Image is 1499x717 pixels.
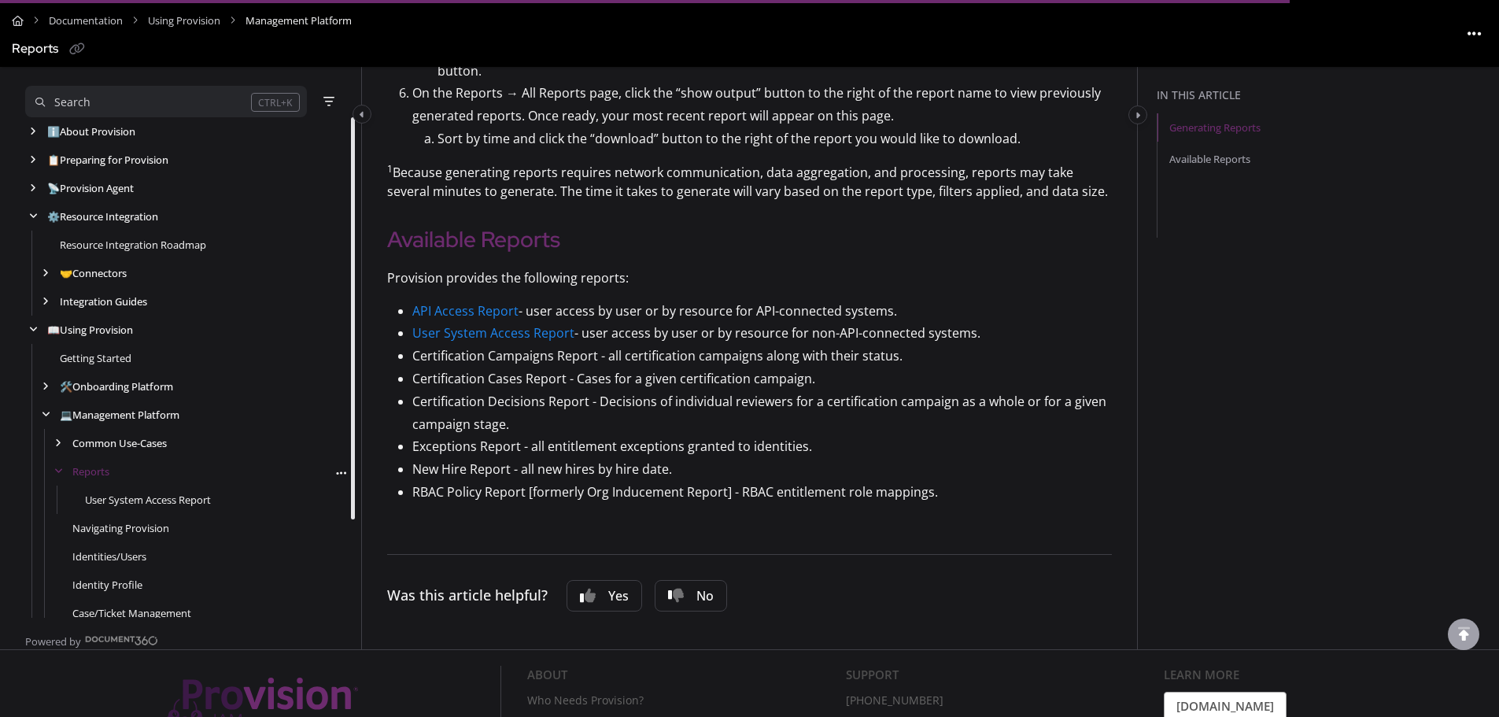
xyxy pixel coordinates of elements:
[60,408,72,422] span: 💻
[54,94,90,111] div: Search
[412,324,574,342] a: User System Access Report
[527,666,833,692] div: About
[60,350,131,366] a: Getting Started
[50,464,66,479] div: arrow
[72,464,109,479] a: Reports
[47,181,60,195] span: 📡
[387,163,1112,201] p: Because generating reports requires network communication, data aggregation, and processing, repo...
[65,37,90,62] button: Copy link of
[319,92,338,111] button: Filter
[50,436,66,451] div: arrow
[49,9,123,32] a: Documentation
[412,458,1112,481] p: New Hire Report - all new hires by hire date.
[47,209,158,224] a: Resource Integration
[333,463,349,480] div: More options
[60,407,179,423] a: Management Platform
[25,181,41,196] div: arrow
[38,408,54,423] div: arrow
[1164,666,1470,692] div: Learn More
[47,180,134,196] a: Provision Agent
[412,82,1112,128] p: On the Reports → All Reports page, click the “show output” button to the right of the report name...
[1462,20,1487,46] button: Article more options
[412,435,1112,458] p: Exceptions Report - all entitlement exceptions granted to identities.
[251,93,300,112] div: CTRL+K
[353,105,371,124] button: Category toggle
[1169,120,1261,135] a: Generating Reports
[412,302,519,320] a: API Access Report
[60,379,72,394] span: 🛠️
[47,124,135,139] a: About Provision
[60,237,206,253] a: Resource Integration Roadmap
[387,585,548,607] div: Was this article helpful?
[60,265,127,281] a: Connectors
[60,379,173,394] a: Onboarding Platform
[25,323,41,338] div: arrow
[72,549,146,564] a: Identities/Users
[25,630,158,649] a: Powered by Document360 - opens in a new tab
[412,368,1112,390] p: Certification Cases Report - Cases for a given certification campaign.
[12,38,58,61] div: Reports
[412,300,1112,323] p: - user access by user or by resource for API-connected systems.
[1169,151,1250,167] a: Available Reports
[38,379,54,394] div: arrow
[527,692,833,713] a: Who Needs Provision?
[72,605,191,621] a: Case/Ticket Management
[387,223,1112,256] h2: Available Reports
[567,580,642,612] button: Yes
[72,520,169,536] a: Navigating Provision
[333,464,349,480] button: Article more options
[438,128,1112,150] p: Sort by time and click the “download” button to the right of the report you would like to download.
[85,492,211,508] a: User System Access Report
[25,153,41,168] div: arrow
[12,9,24,32] a: Home
[387,268,1112,287] p: Provision provides the following reports:
[1128,105,1147,124] button: Category toggle
[25,124,41,139] div: arrow
[148,9,220,32] a: Using Provision
[47,152,168,168] a: Preparing for Provision
[846,692,1152,713] a: [PHONE_NUMBER]
[72,577,142,593] a: Identity Profile
[846,666,1152,692] div: Support
[60,266,72,280] span: 🤝
[655,580,727,612] button: No
[47,153,60,167] span: 📋
[25,209,41,224] div: arrow
[387,162,393,176] sup: 1
[412,390,1112,436] p: Certification Decisions Report - Decisions of individual reviewers for a certification campaign a...
[412,345,1112,368] p: Certification Campaigns Report - all certification campaigns along with their status.
[47,124,60,139] span: ℹ️
[412,481,1112,504] p: RBAC Policy Report [formerly Org Inducement Report] - RBAC entitlement role mappings.
[38,294,54,309] div: arrow
[60,294,147,309] a: Integration Guides
[412,322,1112,345] p: - user access by user or by resource for non-API-connected systems.
[1157,87,1493,104] div: In this article
[38,266,54,281] div: arrow
[47,322,133,338] a: Using Provision
[246,9,352,32] span: Management Platform
[47,323,60,337] span: 📖
[25,86,307,117] button: Search
[85,636,158,645] img: Document360
[47,209,60,224] span: ⚙️
[25,634,81,649] span: Powered by
[72,435,167,451] a: Common Use-Cases
[1448,619,1479,650] div: scroll to top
